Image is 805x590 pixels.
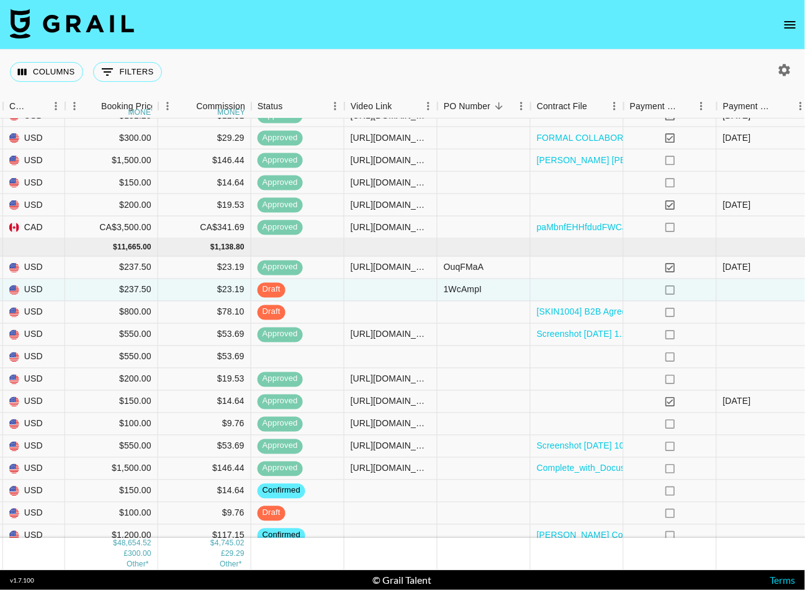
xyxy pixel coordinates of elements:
[9,94,29,118] div: Currency
[605,97,624,115] button: Menu
[512,97,531,115] button: Menu
[158,524,251,547] div: $117.15
[65,457,158,480] div: $1,500.00
[723,261,751,274] div: 8/20/2025
[3,368,65,390] div: USD
[258,440,303,452] span: approved
[3,323,65,346] div: USD
[3,502,65,524] div: USD
[65,149,158,171] div: $1,500.00
[770,574,795,586] a: Terms
[723,199,751,211] div: 8/3/2025
[258,418,303,430] span: approved
[258,221,303,233] span: approved
[210,538,215,548] div: $
[3,127,65,149] div: USD
[65,413,158,435] div: $100.00
[217,109,245,116] div: money
[723,109,751,122] div: 7/30/2025
[158,323,251,346] div: $53.69
[537,462,753,475] a: Complete_with_Docusign_Influencer_EIO_and_Ma.pdf
[630,94,678,118] div: Payment Sent
[258,94,283,118] div: Status
[351,109,431,122] div: https://www.tiktok.com/@lylabiggs/video/7532568402188143886?is_from_webapp=1&sender_device=pc&web...
[65,97,84,115] button: Menu
[678,97,696,115] button: Sort
[65,127,158,149] div: $300.00
[124,548,128,559] div: £
[3,94,65,118] div: Currency
[117,538,151,548] div: 48,654.52
[344,94,438,118] div: Video Link
[258,199,303,211] span: approved
[65,346,158,368] div: $550.00
[258,110,303,122] span: approved
[3,301,65,323] div: USD
[351,154,431,166] div: https://www.tiktok.com/@manuxsierra/video/7532923089177333047?lang=en
[351,199,431,211] div: https://www.tiktok.com/@manuxsierra/video/7531066618802195726?lang=en
[158,390,251,413] div: $14.64
[326,97,344,115] button: Menu
[65,368,158,390] div: $200.00
[10,576,34,584] div: v 1.7.100
[3,171,65,194] div: USD
[351,395,431,408] div: https://www.tiktok.com/@manuxsierra/video/7534477840209726775?lang=en
[47,97,65,115] button: Menu
[29,97,47,115] button: Sort
[65,502,158,524] div: $100.00
[258,329,303,341] span: approved
[258,463,303,475] span: approved
[258,154,303,166] span: approved
[438,94,531,118] div: PO Number
[351,373,431,385] div: https://www.tiktok.com/@janayleee/video/7534432199840402702?_t=ZT-8yZmO9EOc61&_r=1
[258,530,305,542] span: confirmed
[3,413,65,435] div: USD
[196,94,245,118] div: Commission
[220,560,242,568] span: CA$ 341.69
[258,373,303,385] span: approved
[444,261,484,274] div: OuqFMaA
[65,279,158,301] div: $237.50
[3,480,65,502] div: USD
[225,548,245,559] div: 29.29
[444,94,490,118] div: PO Number
[65,323,158,346] div: $550.00
[723,132,751,144] div: 7/27/2025
[65,194,158,216] div: $200.00
[113,242,117,253] div: $
[215,242,245,253] div: 1,138.80
[444,284,482,296] div: 1WcAmpI
[158,457,251,480] div: $146.44
[537,529,704,542] a: [PERSON_NAME] Contract [DATE] (1).pdf
[158,346,251,368] div: $53.69
[3,194,65,216] div: USD
[258,306,286,318] span: draft
[158,279,251,301] div: $23.19
[778,12,803,37] button: open drawer
[723,395,751,408] div: 8/19/2025
[283,97,300,115] button: Sort
[351,418,431,430] div: https://www.tiktok.com/@gissseelee/video/7534848490405448974
[158,480,251,502] div: $14.64
[251,94,344,118] div: Status
[258,284,286,296] span: draft
[351,221,431,233] div: https://www.instagram.com/p/DMjM959SO9W/
[3,390,65,413] div: USD
[723,94,774,118] div: Payment Sent Date
[3,457,65,480] div: USD
[65,171,158,194] div: $150.00
[158,413,251,435] div: $9.76
[65,524,158,547] div: $1,200.00
[65,256,158,279] div: $237.50
[210,242,215,253] div: $
[3,279,65,301] div: USD
[351,132,431,144] div: https://www.instagram.com/stories/lylabiggs_/3684014347518680053/
[258,396,303,408] span: approved
[351,94,392,118] div: Video Link
[537,440,681,452] a: Screenshot [DATE] 10.24.54 AM.png
[10,9,134,38] img: Grail Talent
[65,435,158,457] div: $550.00
[127,560,149,568] span: CA$ 3,500.00
[65,480,158,502] div: $150.00
[65,216,158,238] div: CA$3,500.00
